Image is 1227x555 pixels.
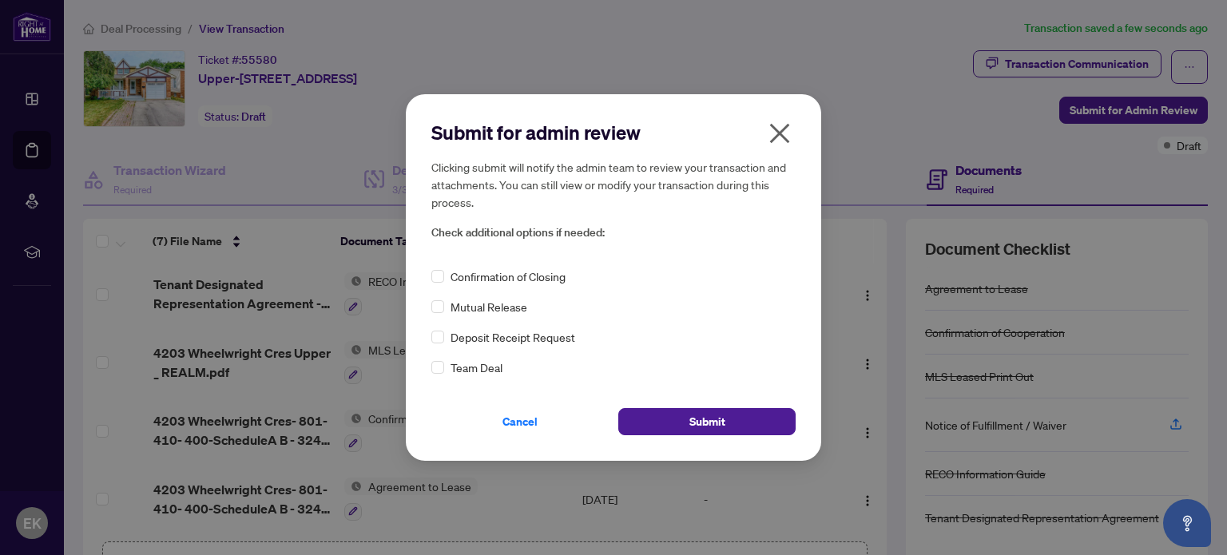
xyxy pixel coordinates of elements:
span: Team Deal [451,359,502,376]
span: close [767,121,792,146]
span: Mutual Release [451,298,527,315]
span: Check additional options if needed: [431,224,796,242]
h5: Clicking submit will notify the admin team to review your transaction and attachments. You can st... [431,158,796,211]
span: Submit [689,409,725,434]
h2: Submit for admin review [431,120,796,145]
span: Cancel [502,409,538,434]
button: Open asap [1163,499,1211,547]
button: Cancel [431,408,609,435]
button: Submit [618,408,796,435]
span: Deposit Receipt Request [451,328,575,346]
span: Confirmation of Closing [451,268,566,285]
